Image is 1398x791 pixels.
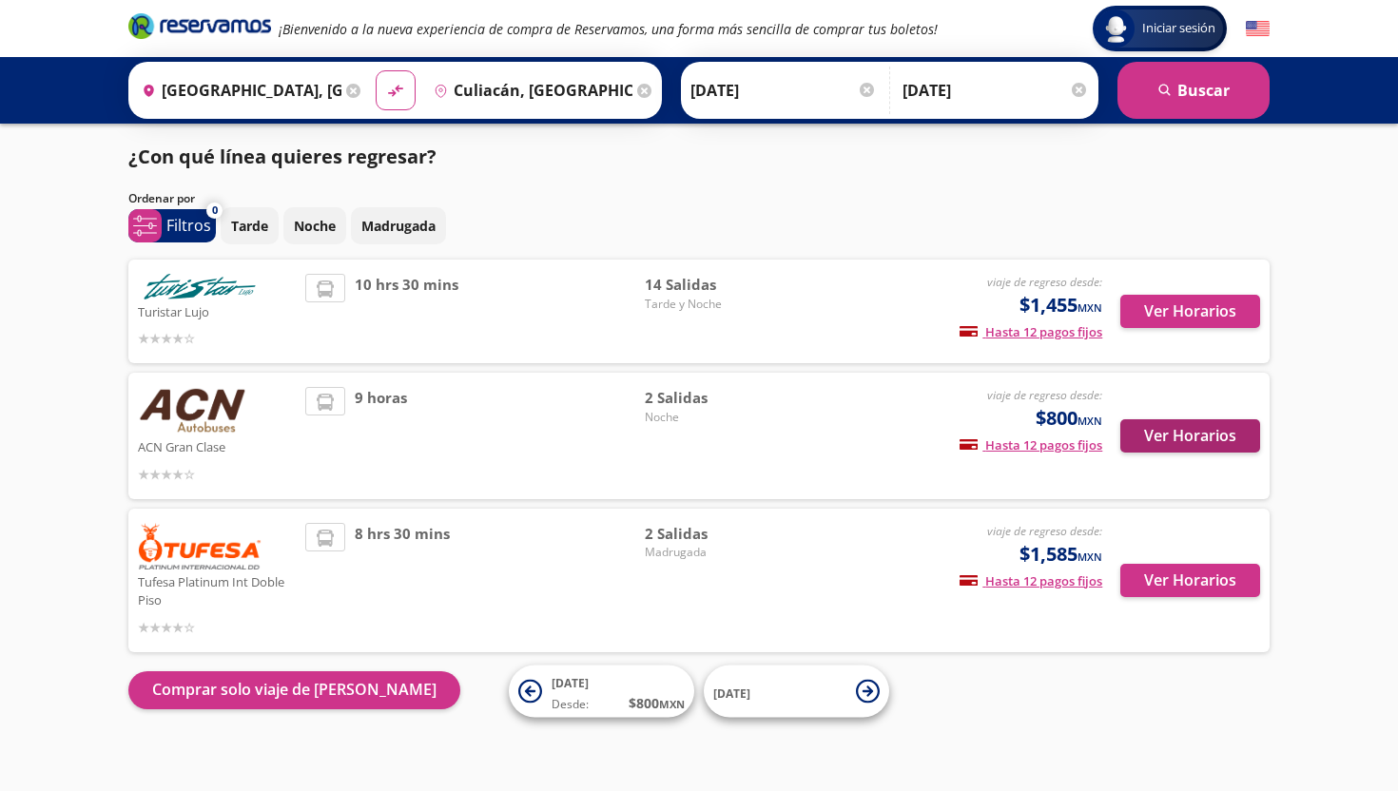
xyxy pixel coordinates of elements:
[355,387,407,485] span: 9 horas
[138,274,262,299] img: Turistar Lujo
[645,274,778,296] span: 14 Salidas
[166,214,211,237] p: Filtros
[212,203,218,219] span: 0
[128,209,216,242] button: 0Filtros
[1078,414,1102,428] small: MXN
[903,67,1089,114] input: Opcional
[509,666,694,718] button: [DATE]Desde:$800MXN
[552,675,589,691] span: [DATE]
[987,387,1102,403] em: viaje de regreso desde:
[645,544,778,561] span: Madrugada
[128,671,460,709] button: Comprar solo viaje de [PERSON_NAME]
[552,696,589,713] span: Desde:
[134,67,341,114] input: Buscar Origen
[629,693,685,713] span: $ 800
[355,274,458,349] span: 10 hrs 30 mins
[645,409,778,426] span: Noche
[426,67,633,114] input: Buscar Destino
[987,523,1102,539] em: viaje de regreso desde:
[1019,291,1102,319] span: $1,455
[283,207,346,244] button: Noche
[659,697,685,711] small: MXN
[1117,62,1270,119] button: Buscar
[1120,419,1260,453] button: Ver Horarios
[128,190,195,207] p: Ordenar por
[1120,295,1260,328] button: Ver Horarios
[1120,564,1260,597] button: Ver Horarios
[713,685,750,701] span: [DATE]
[960,436,1102,453] span: Hasta 12 pagos fijos
[645,387,778,409] span: 2 Salidas
[361,216,436,236] p: Madrugada
[128,11,271,46] a: Brand Logo
[138,523,262,569] img: Tufesa Platinum Int Doble Piso
[960,323,1102,340] span: Hasta 12 pagos fijos
[1078,300,1102,315] small: MXN
[1135,19,1223,38] span: Iniciar sesión
[1036,404,1102,433] span: $800
[138,434,296,457] p: ACN Gran Clase
[138,387,246,434] img: ACN Gran Clase
[221,207,279,244] button: Tarde
[987,274,1102,290] em: viaje de regreso desde:
[355,523,450,638] span: 8 hrs 30 mins
[645,523,778,545] span: 2 Salidas
[690,67,877,114] input: Elegir Fecha
[294,216,336,236] p: Noche
[960,572,1102,589] span: Hasta 12 pagos fijos
[1246,17,1270,41] button: English
[128,143,437,171] p: ¿Con qué línea quieres regresar?
[279,20,938,38] em: ¡Bienvenido a la nueva experiencia de compra de Reservamos, una forma más sencilla de comprar tus...
[138,569,296,610] p: Tufesa Platinum Int Doble Piso
[1078,550,1102,564] small: MXN
[1019,540,1102,569] span: $1,585
[231,216,268,236] p: Tarde
[128,11,271,40] i: Brand Logo
[645,296,778,313] span: Tarde y Noche
[704,666,889,718] button: [DATE]
[351,207,446,244] button: Madrugada
[138,299,296,322] p: Turistar Lujo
